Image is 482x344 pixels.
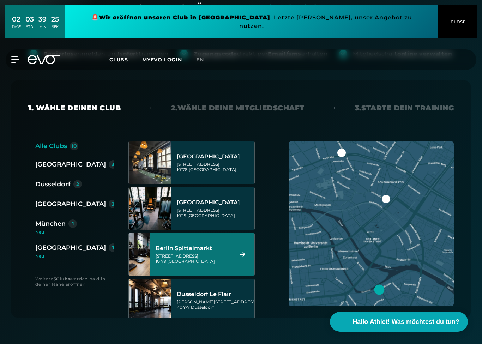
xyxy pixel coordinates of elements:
button: Hallo Athlet! Was möchtest du tun? [330,312,468,332]
div: 10 [72,144,77,149]
div: 25 [51,14,59,24]
button: CLOSE [438,5,477,38]
div: TAGE [12,24,21,29]
img: Düsseldorf Le Flair [129,279,171,321]
a: Clubs [109,56,142,63]
img: map [289,141,454,306]
div: 39 [38,14,47,24]
img: Berlin Rosenthaler Platz [129,187,171,230]
div: 1. Wähle deinen Club [28,103,121,113]
img: Berlin Alexanderplatz [129,141,171,184]
div: Alle Clubs [35,141,67,151]
div: Berlin Spittelmarkt [156,245,231,252]
span: CLOSE [449,19,466,25]
div: 2. Wähle deine Mitgliedschaft [171,103,305,113]
strong: Clubs [56,276,70,282]
div: MIN [38,24,47,29]
span: Clubs [109,56,128,63]
div: 3 [112,201,114,206]
div: 1 [112,245,114,250]
div: SEK [51,24,59,29]
div: Neu [35,254,117,258]
div: 3 [112,162,114,167]
a: en [196,56,212,64]
div: [GEOGRAPHIC_DATA] [35,159,106,169]
div: Düsseldorf Le Flair [177,291,257,298]
div: : [36,15,37,34]
div: 1 [72,221,74,226]
div: 03 [25,14,34,24]
div: [STREET_ADDRESS] 10178 [GEOGRAPHIC_DATA] [177,162,253,172]
div: [STREET_ADDRESS] 10119 [GEOGRAPHIC_DATA] [177,207,253,218]
div: Weitere werden bald in deiner Nähe eröffnen [35,276,114,287]
div: 02 [12,14,21,24]
div: [GEOGRAPHIC_DATA] [35,243,106,253]
div: 2 [76,182,79,187]
div: : [23,15,24,34]
div: [GEOGRAPHIC_DATA] [177,153,253,160]
div: : [48,15,49,34]
strong: 3 [54,276,56,282]
img: Berlin Spittelmarkt [118,233,161,276]
div: [PERSON_NAME][STREET_ADDRESS] 40477 Düsseldorf [177,299,257,310]
span: en [196,56,204,63]
div: [STREET_ADDRESS] 10179 [GEOGRAPHIC_DATA] [156,253,231,264]
div: Neu [35,230,123,234]
a: MYEVO LOGIN [142,56,182,63]
div: Düsseldorf [35,179,71,189]
div: 3. Starte dein Training [355,103,454,113]
div: STD [25,24,34,29]
div: [GEOGRAPHIC_DATA] [177,199,253,206]
div: München [35,219,66,229]
div: [GEOGRAPHIC_DATA] [35,199,106,209]
span: Hallo Athlet! Was möchtest du tun? [353,317,459,327]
